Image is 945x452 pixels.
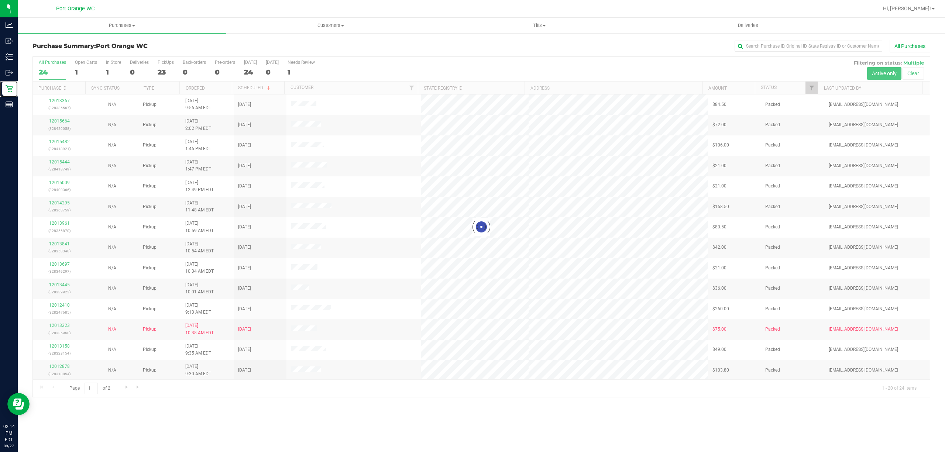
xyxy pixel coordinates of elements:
h3: Purchase Summary: [32,43,332,49]
a: Tills [435,18,643,33]
iframe: Resource center [7,393,30,415]
span: Tills [435,22,643,29]
inline-svg: Reports [6,101,13,108]
span: Deliveries [728,22,768,29]
a: Customers [226,18,435,33]
span: Purchases [18,22,226,29]
inline-svg: Retail [6,85,13,92]
inline-svg: Outbound [6,69,13,76]
inline-svg: Inbound [6,37,13,45]
a: Purchases [18,18,226,33]
inline-svg: Inventory [6,53,13,61]
span: Port Orange WC [56,6,94,12]
span: Customers [227,22,434,29]
p: 09/27 [3,443,14,449]
inline-svg: Analytics [6,21,13,29]
span: Hi, [PERSON_NAME]! [883,6,931,11]
p: 02:14 PM EDT [3,423,14,443]
input: Search Purchase ID, Original ID, State Registry ID or Customer Name... [735,41,882,52]
span: Port Orange WC [96,42,148,49]
a: Deliveries [644,18,852,33]
button: All Purchases [890,40,930,52]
